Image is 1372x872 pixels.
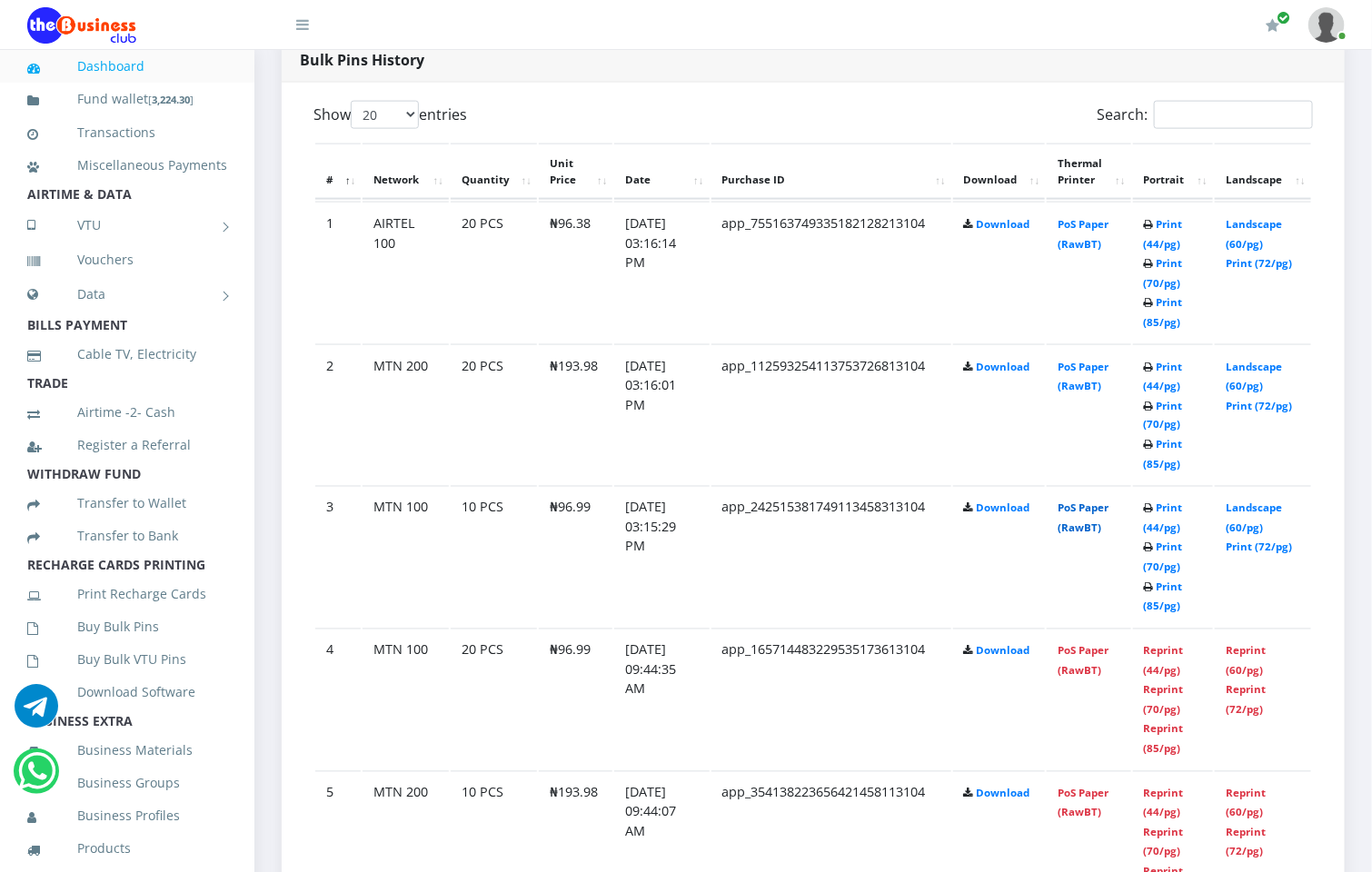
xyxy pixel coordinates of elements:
a: Buy Bulk VTU Pins [27,639,227,680]
a: Print Recharge Cards [27,573,227,615]
a: Landscape (60/pg) [1226,360,1282,393]
a: Print (85/pg) [1144,438,1183,471]
a: Miscellaneous Payments [27,144,227,186]
a: Cable TV, Electricity [27,333,227,375]
a: Register a Referral [27,424,227,466]
td: 20 PCS [451,202,537,342]
a: Download [977,644,1030,658]
a: Business Profiles [27,795,227,837]
a: Dashboard [27,45,227,87]
td: 2 [315,344,361,485]
a: Print (72/pg) [1226,540,1292,554]
label: Search: [1097,101,1313,129]
th: Network: activate to sort column ascending [363,144,449,200]
a: Transfer to Wallet [27,482,227,524]
input: Search: [1154,101,1313,129]
a: Landscape (60/pg) [1226,501,1282,535]
td: ₦96.38 [539,202,613,342]
th: Landscape: activate to sort column ascending [1215,144,1311,200]
a: Reprint (44/pg) [1144,644,1184,678]
a: Landscape (60/pg) [1226,217,1282,251]
select: Showentries [351,101,419,129]
td: ₦96.99 [539,629,613,769]
th: Portrait: activate to sort column ascending [1133,144,1213,200]
a: PoS Paper (RawBT) [1058,501,1109,535]
a: Reprint (70/pg) [1144,683,1184,717]
td: app_112593254113753726813104 [711,344,951,485]
th: Thermal Printer: activate to sort column ascending [1047,144,1130,200]
a: Print (85/pg) [1144,295,1183,329]
th: Download: activate to sort column ascending [953,144,1046,200]
a: Reprint (72/pg) [1226,683,1266,717]
a: Buy Bulk Pins [27,606,227,648]
a: Print (72/pg) [1226,256,1292,270]
td: app_755163749335182128213104 [711,202,951,342]
td: MTN 100 [363,629,449,769]
a: VTU [27,203,227,248]
small: [ ] [148,93,194,106]
td: MTN 100 [363,486,449,627]
a: Products [27,827,227,869]
label: Show entries [313,101,467,129]
th: Unit Price: activate to sort column ascending [539,144,613,200]
a: Print (70/pg) [1144,399,1183,432]
a: Chat for support [15,698,58,728]
a: Reprint (72/pg) [1226,826,1266,859]
span: Renew/Upgrade Subscription [1277,11,1290,25]
td: 20 PCS [451,629,537,769]
td: 1 [315,202,361,342]
td: 10 PCS [451,486,537,627]
th: Purchase ID: activate to sort column ascending [711,144,951,200]
img: User [1308,7,1345,43]
th: Quantity: activate to sort column ascending [451,144,537,200]
a: Reprint (60/pg) [1226,644,1266,678]
a: Reprint (85/pg) [1144,722,1184,756]
img: Logo [27,7,136,44]
a: Print (44/pg) [1144,360,1183,393]
a: Print (44/pg) [1144,501,1183,535]
td: 4 [315,629,361,769]
td: app_165714483229535173613104 [711,629,951,769]
th: Date: activate to sort column ascending [614,144,709,200]
a: Reprint (70/pg) [1144,826,1184,859]
strong: Bulk Pins History [300,50,424,70]
td: ₦96.99 [539,486,613,627]
a: Print (85/pg) [1144,580,1183,614]
a: Business Materials [27,729,227,771]
a: PoS Paper (RawBT) [1058,787,1109,820]
a: Print (72/pg) [1226,399,1292,412]
a: Vouchers [27,239,227,281]
a: Fund wallet[3,224.30] [27,78,227,121]
a: PoS Paper (RawBT) [1058,644,1109,678]
td: [DATE] 03:16:01 PM [614,344,709,485]
a: Print (44/pg) [1144,217,1183,251]
td: app_242515381749113458313104 [711,486,951,627]
a: Print (70/pg) [1144,256,1183,290]
a: PoS Paper (RawBT) [1058,217,1109,251]
td: [DATE] 03:16:14 PM [614,202,709,342]
td: [DATE] 03:15:29 PM [614,486,709,627]
a: Transfer to Bank [27,515,227,557]
a: Print (70/pg) [1144,540,1183,574]
td: ₦193.98 [539,344,613,485]
a: Transactions [27,112,227,154]
a: Reprint (60/pg) [1226,787,1266,820]
a: Chat for support [18,763,55,793]
td: 3 [315,486,361,627]
td: [DATE] 09:44:35 AM [614,629,709,769]
a: Reprint (44/pg) [1144,787,1184,820]
a: Download [977,360,1030,373]
td: AIRTEL 100 [363,202,449,342]
i: Renew/Upgrade Subscription [1266,18,1279,33]
a: Data [27,272,227,317]
a: PoS Paper (RawBT) [1058,360,1109,393]
a: Business Groups [27,762,227,804]
td: MTN 200 [363,344,449,485]
a: Download Software [27,671,227,713]
td: 20 PCS [451,344,537,485]
a: Download [977,787,1030,800]
b: 3,224.30 [152,93,190,106]
a: Download [977,217,1030,231]
a: Download [977,501,1030,515]
th: #: activate to sort column descending [315,144,361,200]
